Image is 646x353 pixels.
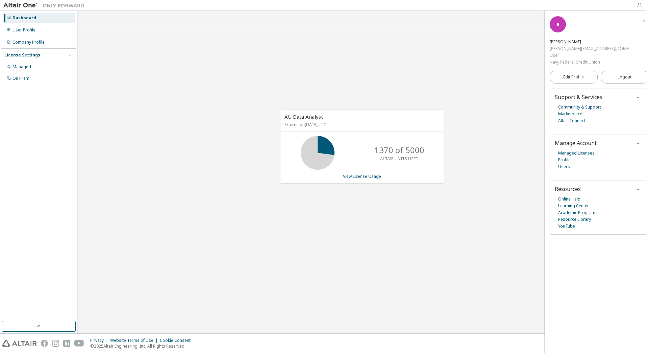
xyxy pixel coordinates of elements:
[618,74,631,80] span: Logout
[550,39,629,45] div: Eric French
[550,45,629,52] div: [PERSON_NAME][EMAIL_ADDRESS][DOMAIN_NAME]
[90,343,195,349] p: © 2025 Altair Engineering, Inc. All Rights Reserved.
[2,340,37,347] img: altair_logo.svg
[558,216,591,223] a: Resource Library
[13,76,29,81] div: On Prem
[110,338,160,343] div: Website Terms of Use
[284,122,438,127] p: Expires on [DATE] UTC
[558,163,570,170] a: Users
[558,150,595,157] a: Managed Licenses
[558,111,582,117] a: Marketplace
[13,15,36,21] div: Dashboard
[555,185,581,193] span: Resources
[558,104,601,111] a: Community & Support
[557,22,559,27] span: E
[374,144,424,156] p: 1370 of 5000
[13,40,45,45] div: Company Profile
[63,340,70,347] img: linkedin.svg
[558,117,585,124] a: Altair Connect
[3,2,88,9] img: Altair One
[563,74,584,80] span: Edit Profile
[558,157,571,163] a: Profile
[52,340,59,347] img: instagram.svg
[284,113,323,120] span: AU Data Analyst
[90,338,110,343] div: Privacy
[558,203,589,209] a: Learning Center
[550,59,629,66] div: Navy Federal Credit Union
[4,52,40,58] div: License Settings
[343,173,381,179] a: View License Usage
[558,196,580,203] a: Online Help
[558,223,575,230] a: YouTube
[558,209,595,216] a: Academic Program
[13,64,31,70] div: Managed
[160,338,195,343] div: Cookie Consent
[550,52,629,59] div: User
[555,139,597,147] span: Manage Account
[380,156,419,162] p: ALTAIR UNITS USED
[74,340,84,347] img: youtube.svg
[13,27,35,33] div: User Profile
[41,340,48,347] img: facebook.svg
[550,71,598,84] a: Edit Profile
[555,93,602,101] span: Support & Services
